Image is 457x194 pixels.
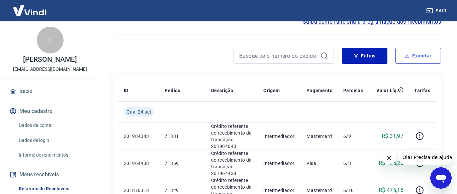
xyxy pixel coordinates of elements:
[414,87,430,94] p: Tarifas
[263,133,296,140] p: Intermediador
[165,87,180,94] p: Pedido
[37,27,64,53] div: L
[126,109,151,115] span: Qua, 24 set
[303,18,441,26] a: Saiba como funciona a programação dos recebimentos
[379,159,404,167] p: R$ 185,26
[124,133,154,140] p: 201984043
[343,87,363,94] p: Parcelas
[306,133,333,140] p: Mastercard
[124,160,154,167] p: 201964438
[343,187,363,194] p: 6/10
[16,134,92,147] a: Dados de login
[13,66,87,73] p: [EMAIL_ADDRESS][DOMAIN_NAME]
[16,148,92,162] a: Informe de rendimentos
[430,167,452,189] iframe: Botão para abrir a janela de mensagens
[124,87,128,94] p: ID
[211,150,253,177] p: Crédito referente ao recebimento da transação 201964438
[395,48,441,64] button: Exportar
[8,84,92,99] a: Início
[4,5,56,10] span: Olá! Precisa de ajuda?
[343,160,363,167] p: 6/8
[8,104,92,119] button: Meu cadastro
[425,5,449,17] button: Sair
[263,160,296,167] p: Intermediador
[124,187,154,194] p: 201870318
[8,167,92,182] button: Meus recebíveis
[211,87,234,94] p: Descrição
[165,187,200,194] p: 71329
[23,56,77,63] p: [PERSON_NAME]
[239,51,317,61] input: Busque pelo número do pedido
[263,87,280,94] p: Origem
[165,160,200,167] p: 71369
[306,87,333,94] p: Pagamento
[306,187,333,194] p: Mastercard
[398,150,452,165] iframe: Mensagem da empresa
[343,133,363,140] p: 6/9
[342,48,387,64] button: Filtros
[8,0,52,21] img: Vindi
[376,87,398,94] p: Valor Líq.
[165,133,200,140] p: 71381
[382,132,403,140] p: R$ 31,97
[211,123,253,150] p: Crédito referente ao recebimento da transação 201984043
[306,160,333,167] p: Visa
[382,151,396,165] iframe: Fechar mensagem
[16,119,92,132] a: Dados da conta
[263,187,296,194] p: Intermediador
